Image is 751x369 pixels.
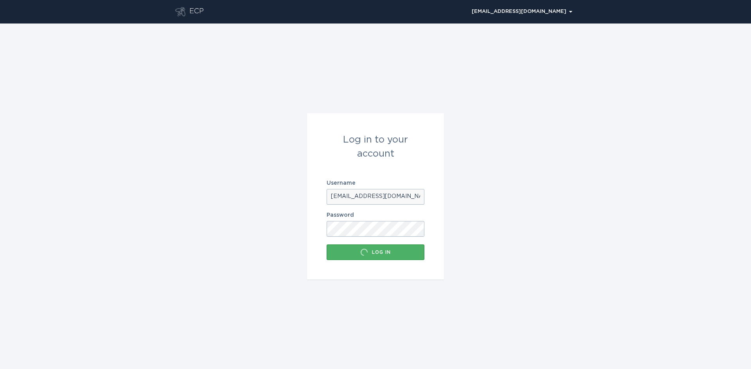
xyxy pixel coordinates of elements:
[327,133,424,161] div: Log in to your account
[175,7,185,16] button: Go to dashboard
[360,248,368,256] div: Loading
[327,212,424,218] label: Password
[468,6,576,18] button: Open user account details
[327,244,424,260] button: Log in
[331,248,420,256] div: Log in
[472,9,572,14] div: [EMAIL_ADDRESS][DOMAIN_NAME]
[468,6,576,18] div: Popover menu
[327,180,424,186] label: Username
[189,7,204,16] div: ECP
